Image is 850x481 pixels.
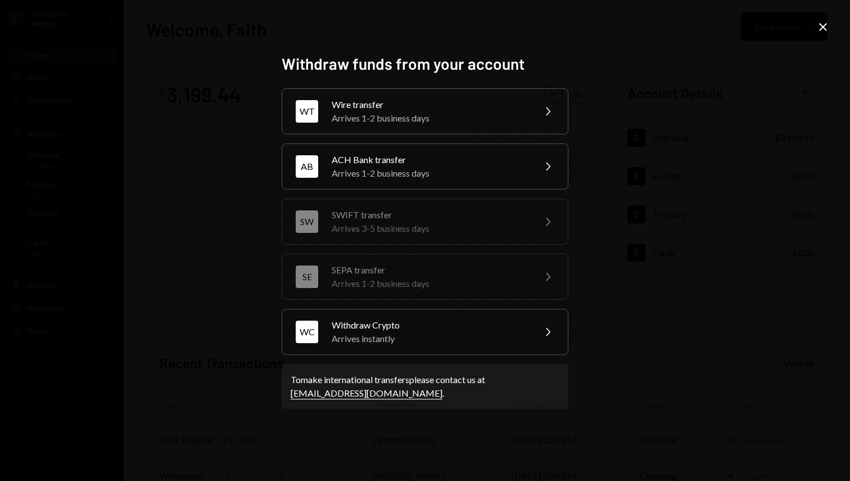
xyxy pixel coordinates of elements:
[332,167,527,180] div: Arrives 1-2 business days
[282,254,568,300] button: SESEPA transferArrives 1-2 business days
[296,210,318,233] div: SW
[282,199,568,245] button: SWSWIFT transferArrives 3-5 business days
[332,277,527,290] div: Arrives 1-2 business days
[296,100,318,123] div: WT
[332,208,527,222] div: SWIFT transfer
[332,153,527,167] div: ACH Bank transfer
[332,332,527,345] div: Arrives instantly
[291,388,442,399] a: [EMAIL_ADDRESS][DOMAIN_NAME]
[332,111,527,125] div: Arrives 1-2 business days
[332,98,527,111] div: Wire transfer
[332,318,527,332] div: Withdraw Crypto
[296,266,318,288] div: SE
[282,88,568,134] button: WTWire transferArrives 1-2 business days
[282,143,568,190] button: ABACH Bank transferArrives 1-2 business days
[332,222,527,235] div: Arrives 3-5 business days
[282,53,568,75] h2: Withdraw funds from your account
[296,155,318,178] div: AB
[332,263,527,277] div: SEPA transfer
[291,373,559,400] div: To make international transfers please contact us at .
[282,309,568,355] button: WCWithdraw CryptoArrives instantly
[296,321,318,343] div: WC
